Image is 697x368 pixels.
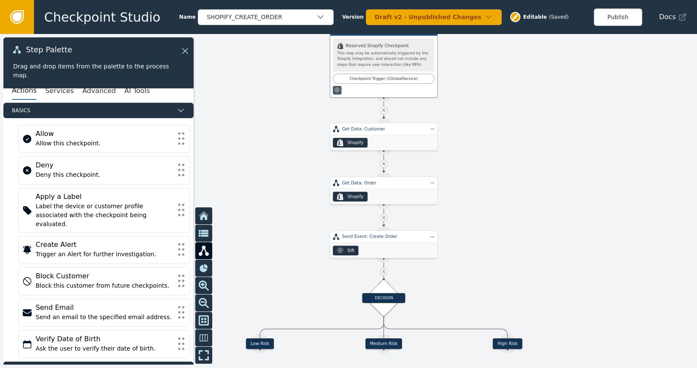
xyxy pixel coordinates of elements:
span: Checkpoint Studio [44,8,160,27]
div: Label the device or customer profile associated with the checkpoint being evaluated. [36,202,173,229]
div: SHOPIFY_CREATE_ORDER [207,13,316,22]
div: DECISION [362,293,405,303]
div: Create Alert [36,240,173,250]
div: Deny this checkpoint. [36,170,173,179]
div: Sift [347,247,354,254]
button: Actions [12,82,37,100]
div: Shopify [347,139,363,146]
button: AI Tools [124,82,150,100]
span: Basics [12,107,173,114]
div: Send Email [36,303,173,313]
div: Block Customer [36,271,173,281]
div: ( Saved ) [549,13,568,21]
div: Draft v2 - Unpublished Changes [375,13,484,22]
div: Reserved Shopify Checkpoint [337,43,430,49]
div: Ask the user to verify their date of birth. [36,344,173,353]
button: Publish [594,8,642,26]
span: Editable [523,13,547,21]
button: Advanced [82,82,116,100]
span: Name [179,13,196,21]
div: Get Data: Order [342,180,426,186]
div: Low Risk [246,338,274,349]
div: Allow this checkpoint. [36,139,173,148]
div: Medium Risk [365,338,402,349]
div: Block this customer from future checkpoints. [36,281,173,290]
div: Deny [36,160,173,170]
button: Services [45,82,73,100]
span: Version [342,13,364,21]
div: Apply a Label [36,192,173,202]
button: SHOPIFY_CREATE_ORDER [198,9,334,25]
button: Draft v2 - Unpublished Changes [366,9,502,25]
div: Checkpoint Trigger ( 1 Global Service ) [336,76,431,82]
div: Send Event: Create Order [342,234,426,240]
div: Send an email to the specified email address. [36,313,173,322]
div: Get Data: Customer [342,126,426,132]
div: Trigger an Alert for further investigation. [36,250,173,259]
div: Drag and drop items from the palette to the process map. [13,62,184,80]
div: Allow [36,129,173,139]
a: Docs [659,12,687,22]
div: High Risk [493,338,522,349]
div: Shopify [347,193,363,200]
span: Step Palette [26,46,72,54]
div: Verify Date of Birth [36,334,173,344]
div: This step may be automatically triggered by the Shopify Integration, and should not include any s... [337,50,430,67]
span: Docs [659,12,676,22]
